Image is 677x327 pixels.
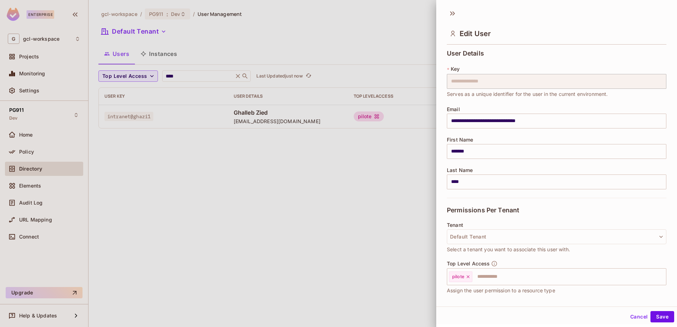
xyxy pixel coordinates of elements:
[447,287,555,294] span: Assign the user permission to a resource type
[662,276,664,277] button: Open
[447,90,608,98] span: Serves as a unique identifier for the user in the current environment.
[447,222,463,228] span: Tenant
[447,50,484,57] span: User Details
[447,261,490,266] span: Top Level Access
[449,271,472,282] div: pilote
[452,274,464,280] span: pilote
[451,66,460,72] span: Key
[447,229,666,244] button: Default Tenant
[460,29,491,38] span: Edit User
[447,167,473,173] span: Last Name
[650,311,674,322] button: Save
[627,311,650,322] button: Cancel
[447,137,473,143] span: First Name
[447,107,460,112] span: Email
[447,207,519,214] span: Permissions Per Tenant
[447,246,570,253] span: Select a tenant you want to associate this user with.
